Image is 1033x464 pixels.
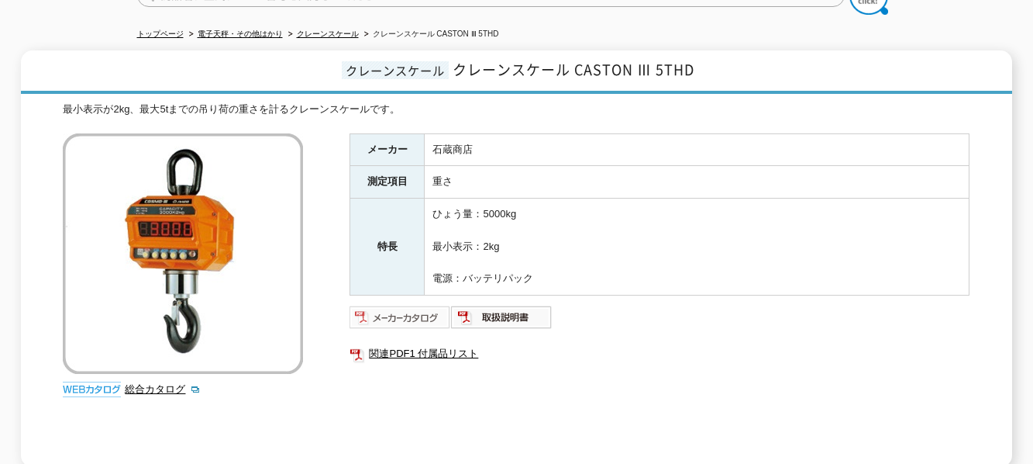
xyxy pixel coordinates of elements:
[350,166,425,199] th: 測定項目
[297,29,359,38] a: クレーンスケール
[349,305,451,330] img: メーカーカタログ
[453,59,694,80] span: クレーンスケール CASTON Ⅲ 5THD
[451,305,553,330] img: 取扱説明書
[425,166,969,199] td: 重さ
[451,315,553,327] a: 取扱説明書
[361,26,499,43] li: クレーンスケール CASTON Ⅲ 5THD
[198,29,283,38] a: 電子天秤・その他はかり
[63,102,969,118] div: 最小表示が2kg、最大5tまでの吊り荷の重さを計るクレーンスケールです。
[349,344,969,364] a: 関連PDF1 付属品リスト
[425,133,969,166] td: 石蔵商店
[63,382,121,397] img: webカタログ
[350,133,425,166] th: メーカー
[125,383,201,395] a: 総合カタログ
[349,315,451,327] a: メーカーカタログ
[63,133,303,374] img: クレーンスケール CASTON Ⅲ 5THD
[350,199,425,296] th: 特長
[342,61,449,79] span: クレーンスケール
[137,29,184,38] a: トップページ
[425,199,969,296] td: ひょう量：5000kg 最小表示：2kg 電源：バッテリパック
